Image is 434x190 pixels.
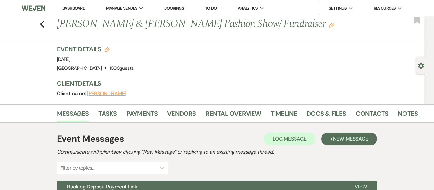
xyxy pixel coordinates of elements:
[57,79,413,88] h3: Client Details
[264,133,315,145] button: Log Message
[22,2,45,15] img: Weven Logo
[57,148,377,156] h2: Communicate with clients by clicking "New Message" or replying to an existing message thread.
[271,108,297,122] a: Timeline
[126,108,158,122] a: Payments
[87,91,126,96] button: [PERSON_NAME]
[374,5,396,11] span: Resources
[206,108,261,122] a: Rental Overview
[109,65,134,71] span: 1000 guests
[418,62,424,68] button: Open lead details
[164,5,184,11] a: Bookings
[57,65,102,71] span: [GEOGRAPHIC_DATA]
[321,133,377,145] button: +New Message
[62,5,85,11] a: Dashboard
[356,108,389,122] a: Contacts
[167,108,196,122] a: Vendors
[329,22,334,28] button: Edit
[307,108,346,122] a: Docs & Files
[57,132,124,146] h1: Event Messages
[329,5,347,11] span: Settings
[398,108,418,122] a: Notes
[205,5,217,11] a: To Do
[355,183,367,190] span: View
[106,5,138,11] span: Manage Venues
[60,164,94,172] div: Filter by topics...
[273,135,307,142] span: Log Message
[57,16,342,32] h1: [PERSON_NAME] & [PERSON_NAME] Fashion Show/ Fundraiser
[57,90,87,97] span: Client name:
[57,45,134,54] h3: Event Details
[57,108,89,122] a: Messages
[98,108,117,122] a: Tasks
[333,135,368,142] span: New Message
[67,183,137,190] span: Booking Deposit Payment Link
[238,5,258,11] span: Analytics
[57,56,70,62] span: [DATE]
